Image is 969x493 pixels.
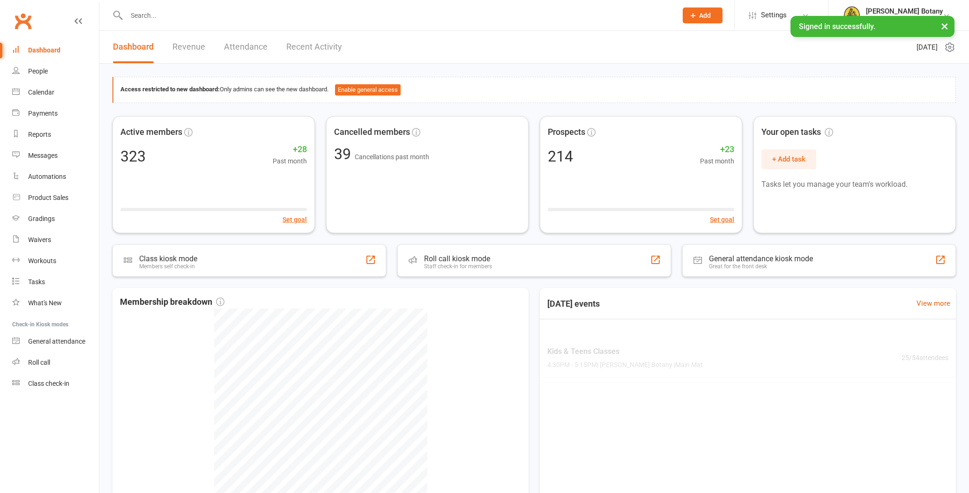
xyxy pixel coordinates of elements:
[12,61,99,82] a: People
[799,22,875,31] span: Signed in successfully.
[761,125,833,139] span: Your open tasks
[12,166,99,187] a: Automations
[547,346,703,358] span: Kids & Teens Classes
[224,31,268,63] a: Attendance
[12,124,99,145] a: Reports
[120,125,182,139] span: Active members
[172,31,205,63] a: Revenue
[12,331,99,352] a: General attendance kiosk mode
[12,373,99,394] a: Class kiosk mode
[28,131,51,138] div: Reports
[548,125,585,139] span: Prospects
[683,7,723,23] button: Add
[12,352,99,373] a: Roll call
[12,229,99,250] a: Waivers
[12,103,99,124] a: Payments
[28,88,54,96] div: Calendar
[424,254,492,263] div: Roll call kiosk mode
[424,263,492,270] div: Staff check-in for members
[709,263,813,270] div: Great for the front desk
[28,299,62,307] div: What's New
[12,145,99,166] a: Messages
[12,82,99,103] a: Calendar
[120,86,220,93] strong: Access restricted to new dashboard:
[547,360,703,370] span: 4:30PM - 5:15PM | [PERSON_NAME] Botany | Main Mat
[28,46,60,54] div: Dashboard
[28,215,55,222] div: Gradings
[12,250,99,272] a: Workouts
[334,145,355,163] span: 39
[28,173,66,180] div: Automations
[12,293,99,314] a: What's New
[120,295,224,309] span: Membership breakdown
[700,156,734,166] span: Past month
[699,12,711,19] span: Add
[12,187,99,208] a: Product Sales
[28,380,69,387] div: Class check-in
[540,295,607,312] h3: [DATE] events
[866,15,943,24] div: [PERSON_NAME] Botany
[902,353,948,363] span: 25 / 54 attendees
[761,178,948,191] p: Tasks let you manage your team's workload.
[273,143,307,156] span: +28
[28,236,51,243] div: Waivers
[113,31,154,63] a: Dashboard
[709,254,813,263] div: General attendance kiosk mode
[355,153,429,161] span: Cancellations past month
[12,40,99,61] a: Dashboard
[120,84,948,96] div: Only admins can see the new dashboard.
[28,278,45,286] div: Tasks
[936,16,953,36] button: ×
[28,152,58,159] div: Messages
[548,149,573,164] div: 214
[710,214,734,225] button: Set goal
[761,5,787,26] span: Settings
[11,9,35,33] a: Clubworx
[28,67,48,75] div: People
[334,125,410,139] span: Cancelled members
[273,156,307,166] span: Past month
[761,149,816,169] button: + Add task
[700,143,734,156] span: +23
[28,257,56,265] div: Workouts
[866,7,943,15] div: [PERSON_NAME] Botany
[335,84,401,96] button: Enable general access
[28,359,50,366] div: Roll call
[139,254,197,263] div: Class kiosk mode
[12,272,99,293] a: Tasks
[917,42,938,53] span: [DATE]
[917,298,950,309] a: View more
[124,9,671,22] input: Search...
[139,263,197,270] div: Members self check-in
[28,194,68,201] div: Product Sales
[842,6,861,25] img: thumb_image1629331612.png
[283,214,307,225] button: Set goal
[120,149,146,164] div: 323
[28,110,58,117] div: Payments
[12,208,99,229] a: Gradings
[286,31,342,63] a: Recent Activity
[28,338,85,345] div: General attendance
